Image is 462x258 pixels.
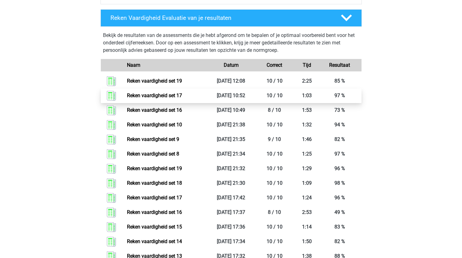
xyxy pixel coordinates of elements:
div: Correct [253,61,296,69]
h4: Reken Vaardigheid Evaluatie van je resultaten [110,14,331,21]
a: Reken vaardigheid set 10 [127,122,182,128]
a: Reken vaardigheid set 16 [127,107,182,113]
a: Reken vaardigheid set 15 [127,224,182,230]
a: Reken vaardigheid set 14 [127,238,182,244]
a: Reken vaardigheid set 18 [127,180,182,186]
div: Resultaat [318,61,362,69]
a: Reken vaardigheid set 17 [127,195,182,201]
a: Reken vaardigheid set 19 [127,165,182,171]
div: Datum [209,61,253,69]
div: Naam [122,61,209,69]
div: Tijd [296,61,318,69]
a: Reken vaardigheid set 17 [127,93,182,98]
a: Reken vaardigheid set 9 [127,136,179,142]
p: Bekijk de resultaten van de assessments die je hebt afgerond om te bepalen of je optimaal voorber... [103,32,359,54]
a: Reken vaardigheid set 16 [127,209,182,215]
a: Reken vaardigheid set 8 [127,151,179,157]
a: Reken vaardigheid set 19 [127,78,182,84]
a: Reken Vaardigheid Evaluatie van je resultaten [98,9,364,27]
